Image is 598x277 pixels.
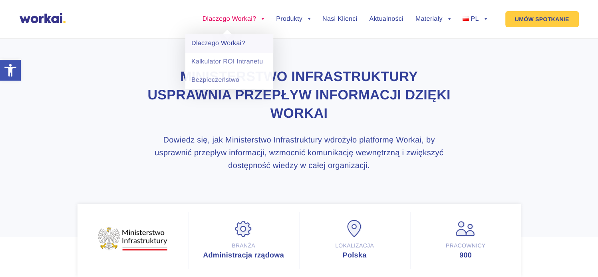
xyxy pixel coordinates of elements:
[415,16,451,22] a: Materiały
[197,242,291,249] div: Branża
[185,53,273,71] a: Kalkulator ROI Intranetu
[144,68,454,123] h1: Ministerstwo Infrastruktury usprawnia przepływ informacji dzięki Workai
[144,134,454,172] h3: Dowiedz się, jak Ministerstwo Infrastruktury wdrożyło platformę Workai, by usprawnić przepływ inf...
[505,11,579,27] a: UMÓW SPOTKANIE
[345,220,365,238] img: Lokalizacja
[308,242,402,249] div: Lokalizacja
[203,16,264,22] a: Dlaczego Workai?
[456,220,476,238] img: Pracownicy
[197,251,291,259] div: Administracja rządowa
[276,16,310,22] a: Produkty
[463,16,487,22] a: PL
[471,16,479,22] span: PL
[419,242,513,249] div: Pracownicy
[419,251,513,259] div: 900
[369,16,403,22] a: Aktualności
[185,34,273,53] a: Dlaczego Workai?
[234,220,254,238] img: Branża
[322,16,357,22] a: Nasi Klienci
[185,71,273,89] a: Bezpieczeństwo
[308,251,402,259] div: Polska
